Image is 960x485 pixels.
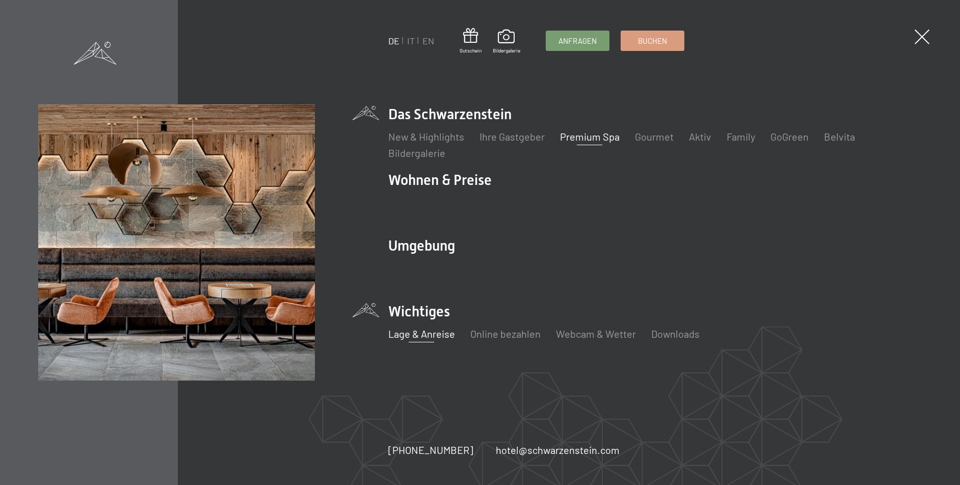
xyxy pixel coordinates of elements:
a: Belvita [824,130,855,143]
a: Bildergalerie [388,147,445,159]
a: GoGreen [770,130,809,143]
a: Gutschein [460,28,482,54]
a: Family [727,130,755,143]
a: Gourmet [635,130,674,143]
a: Webcam & Wetter [556,328,636,340]
a: Downloads [651,328,700,340]
a: Bildergalerie [493,30,520,54]
a: Anfragen [546,31,609,50]
a: DE [388,35,399,46]
a: Lage & Anreise [388,328,455,340]
a: IT [407,35,415,46]
span: [PHONE_NUMBER] [388,444,473,456]
img: Wellnesshotels - Bar - Spieltische - Kinderunterhaltung [38,104,315,381]
a: Premium Spa [560,130,620,143]
a: hotel@schwarzenstein.com [496,443,620,457]
a: Aktiv [689,130,711,143]
span: Buchen [638,36,667,46]
a: New & Highlights [388,130,464,143]
span: Bildergalerie [493,47,520,54]
a: Buchen [621,31,684,50]
a: [PHONE_NUMBER] [388,443,473,457]
a: Online bezahlen [470,328,541,340]
span: Gutschein [460,47,482,54]
a: EN [422,35,434,46]
span: Anfragen [558,36,597,46]
a: Ihre Gastgeber [479,130,545,143]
